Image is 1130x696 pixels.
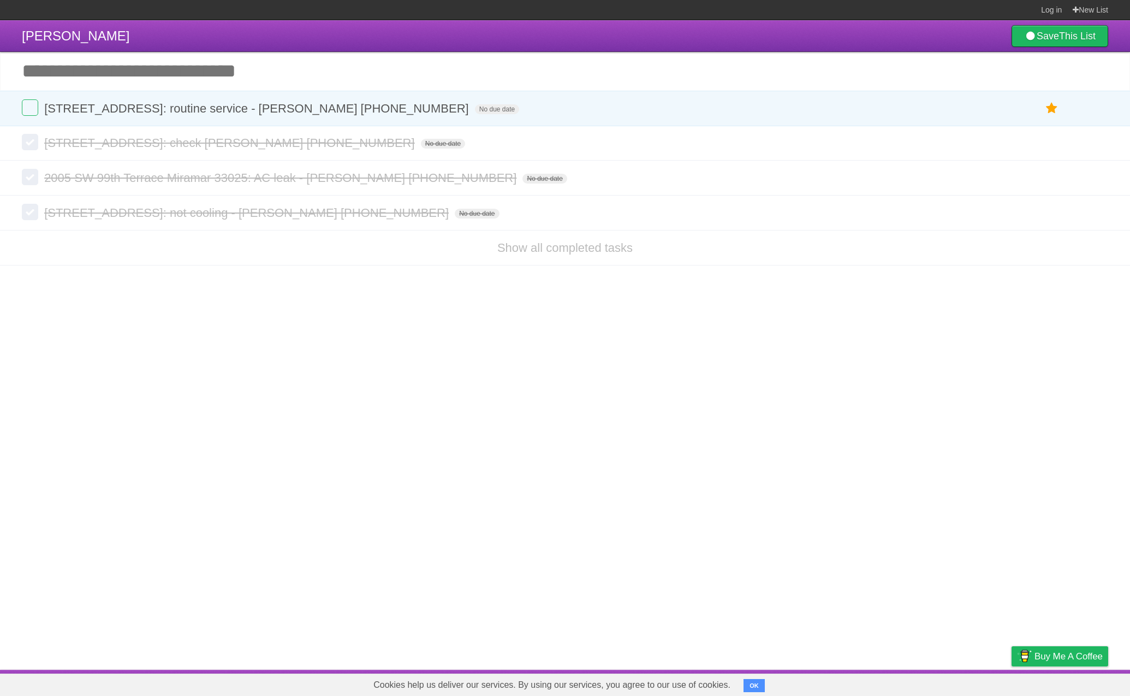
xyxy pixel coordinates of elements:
[744,679,765,692] button: OK
[960,673,984,693] a: Terms
[1042,99,1062,117] label: Star task
[22,169,38,185] label: Done
[522,174,567,184] span: No due date
[1017,647,1032,665] img: Buy me a coffee
[421,139,465,149] span: No due date
[1039,673,1108,693] a: Suggest a feature
[1034,647,1103,666] span: Buy me a coffee
[22,204,38,220] label: Done
[497,241,633,255] a: Show all completed tasks
[866,673,889,693] a: About
[362,674,741,696] span: Cookies help us deliver our services. By using our services, you agree to our use of cookies.
[1012,25,1108,47] a: SaveThis List
[997,673,1026,693] a: Privacy
[44,102,472,115] span: [STREET_ADDRESS]: routine service - [PERSON_NAME] [PHONE_NUMBER]
[475,104,519,114] span: No due date
[455,209,499,219] span: No due date
[1059,31,1096,42] b: This List
[22,134,38,150] label: Done
[44,171,519,185] span: 2005 SW 99th Terrace Miramar 33025: AC leak - [PERSON_NAME] [PHONE_NUMBER]
[44,206,451,220] span: [STREET_ADDRESS]: not cooling - [PERSON_NAME] [PHONE_NUMBER]
[22,28,129,43] span: [PERSON_NAME]
[1012,646,1108,666] a: Buy me a coffee
[22,99,38,116] label: Done
[902,673,947,693] a: Developers
[44,136,418,150] span: [STREET_ADDRESS]: check [PERSON_NAME] [PHONE_NUMBER]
